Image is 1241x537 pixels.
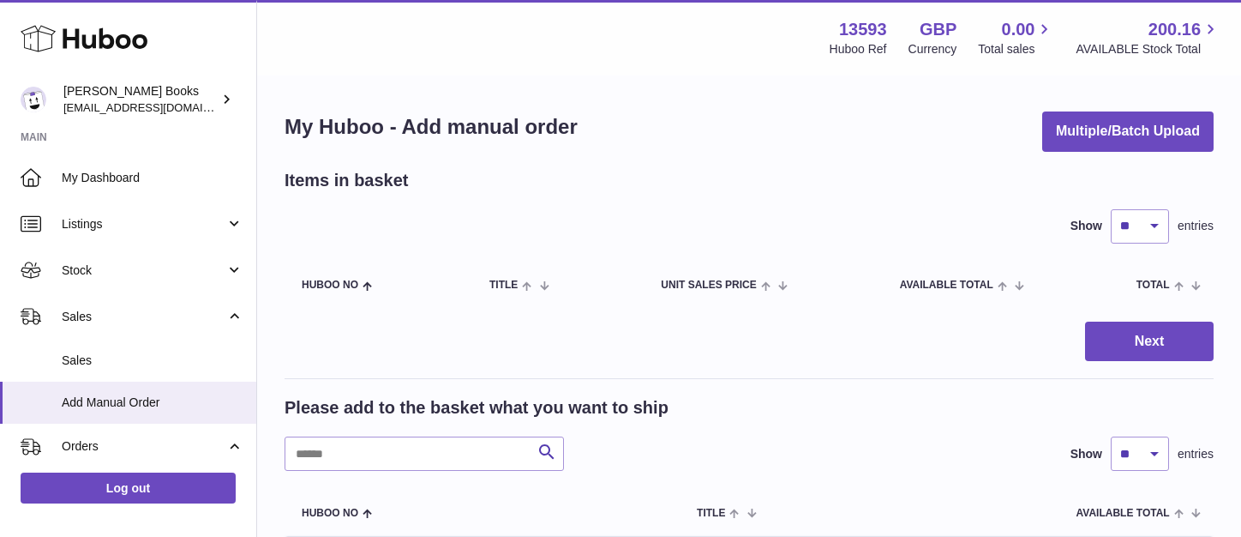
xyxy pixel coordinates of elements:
span: [EMAIL_ADDRESS][DOMAIN_NAME] [63,100,252,114]
a: 0.00 Total sales [978,18,1054,57]
span: entries [1178,446,1214,462]
span: 0.00 [1002,18,1035,41]
span: Title [489,280,518,291]
span: Title [697,508,725,519]
span: Sales [62,309,225,325]
span: Total sales [978,41,1054,57]
strong: 13593 [839,18,887,41]
label: Show [1070,446,1102,462]
strong: GBP [920,18,956,41]
a: Log out [21,473,236,504]
h2: Please add to the basket what you want to ship [285,396,668,419]
div: [PERSON_NAME] Books [63,83,218,116]
span: Listings [62,216,225,232]
span: Orders [62,438,225,455]
div: Currency [908,41,957,57]
span: Sales [62,353,243,369]
span: 200.16 [1148,18,1201,41]
span: Total [1136,280,1170,291]
span: entries [1178,218,1214,234]
span: My Dashboard [62,170,243,186]
span: Huboo no [302,508,358,519]
span: Stock [62,262,225,279]
span: Huboo no [302,280,358,291]
div: Huboo Ref [830,41,887,57]
span: AVAILABLE Total [1076,508,1170,519]
span: Unit Sales Price [661,280,756,291]
span: AVAILABLE Total [900,280,993,291]
a: 200.16 AVAILABLE Stock Total [1076,18,1220,57]
span: Add Manual Order [62,395,243,411]
button: Multiple/Batch Upload [1042,112,1214,152]
h1: My Huboo - Add manual order [285,113,578,141]
button: Next [1085,322,1214,362]
span: AVAILABLE Stock Total [1076,41,1220,57]
img: info@troybooks.co.uk [21,87,46,112]
label: Show [1070,218,1102,234]
h2: Items in basket [285,169,409,192]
